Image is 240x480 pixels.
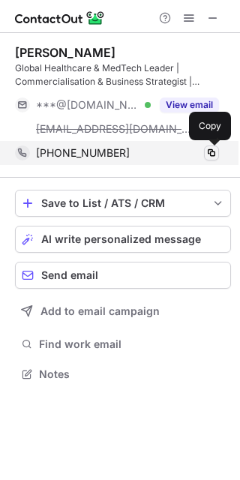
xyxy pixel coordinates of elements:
[36,122,192,136] span: [EMAIL_ADDRESS][DOMAIN_NAME]
[39,337,225,351] span: Find work email
[41,233,201,245] span: AI write personalized message
[160,97,219,112] button: Reveal Button
[15,364,231,385] button: Notes
[15,190,231,217] button: save-profile-one-click
[40,305,160,317] span: Add to email campaign
[36,98,139,112] span: ***@[DOMAIN_NAME]
[15,61,231,88] div: Global Healthcare & MedTech Leader | Commercialisation & Business Strategist | Pioneering Innovator
[41,197,205,209] div: Save to List / ATS / CRM
[15,45,115,60] div: [PERSON_NAME]
[15,298,231,325] button: Add to email campaign
[39,367,225,381] span: Notes
[41,269,98,281] span: Send email
[15,334,231,355] button: Find work email
[15,9,105,27] img: ContactOut v5.3.10
[15,226,231,253] button: AI write personalized message
[36,146,130,160] span: [PHONE_NUMBER]
[15,262,231,289] button: Send email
